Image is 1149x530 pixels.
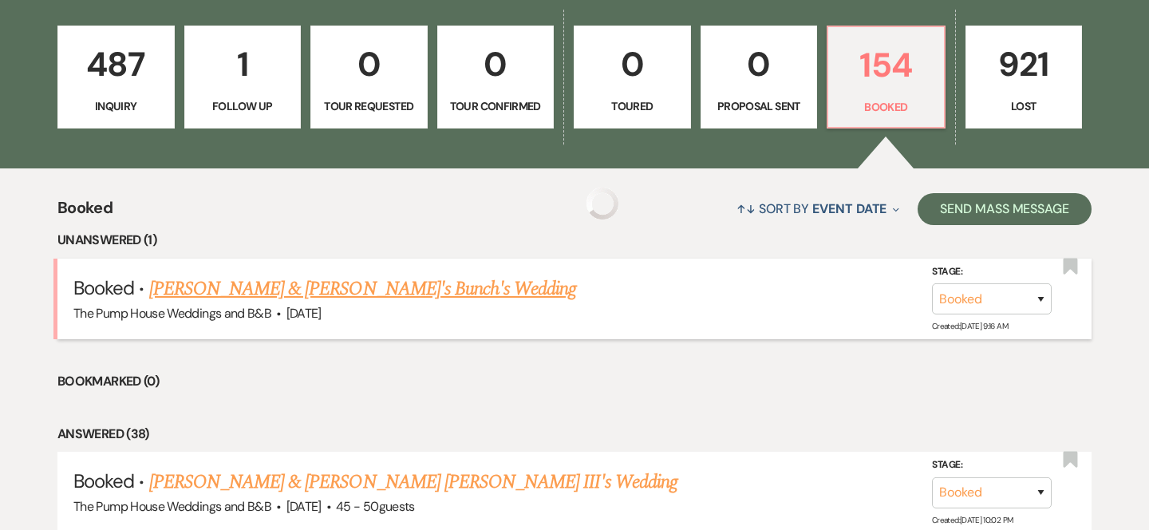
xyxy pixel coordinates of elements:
[184,26,302,129] a: 1Follow Up
[838,98,934,116] p: Booked
[437,26,555,129] a: 0Tour Confirmed
[918,193,1092,225] button: Send Mass Message
[336,498,415,515] span: 45 - 50 guests
[711,38,807,91] p: 0
[976,97,1072,115] p: Lost
[310,26,428,129] a: 0Tour Requested
[321,38,417,91] p: 0
[149,275,577,303] a: [PERSON_NAME] & [PERSON_NAME]'s Bunch's Wedding
[286,305,322,322] span: [DATE]
[932,515,1013,525] span: Created: [DATE] 10:02 PM
[68,97,164,115] p: Inquiry
[73,469,134,493] span: Booked
[730,188,906,230] button: Sort By Event Date
[286,498,322,515] span: [DATE]
[586,188,618,220] img: loading spinner
[73,275,134,300] span: Booked
[701,26,818,129] a: 0Proposal Sent
[73,498,271,515] span: The Pump House Weddings and B&B
[195,38,291,91] p: 1
[736,200,756,217] span: ↑↓
[321,97,417,115] p: Tour Requested
[57,424,1092,445] li: Answered (38)
[57,230,1092,251] li: Unanswered (1)
[976,38,1072,91] p: 921
[812,200,886,217] span: Event Date
[73,305,271,322] span: The Pump House Weddings and B&B
[711,97,807,115] p: Proposal Sent
[448,97,544,115] p: Tour Confirmed
[57,26,175,129] a: 487Inquiry
[149,468,677,496] a: [PERSON_NAME] & [PERSON_NAME] [PERSON_NAME] III's Wedding
[584,97,681,115] p: Toured
[838,38,934,92] p: 154
[195,97,291,115] p: Follow Up
[57,371,1092,392] li: Bookmarked (0)
[57,196,113,230] span: Booked
[448,38,544,91] p: 0
[932,263,1052,281] label: Stage:
[932,321,1008,331] span: Created: [DATE] 9:16 AM
[574,26,691,129] a: 0Toured
[827,26,946,129] a: 154Booked
[584,38,681,91] p: 0
[68,38,164,91] p: 487
[965,26,1083,129] a: 921Lost
[932,457,1052,474] label: Stage:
